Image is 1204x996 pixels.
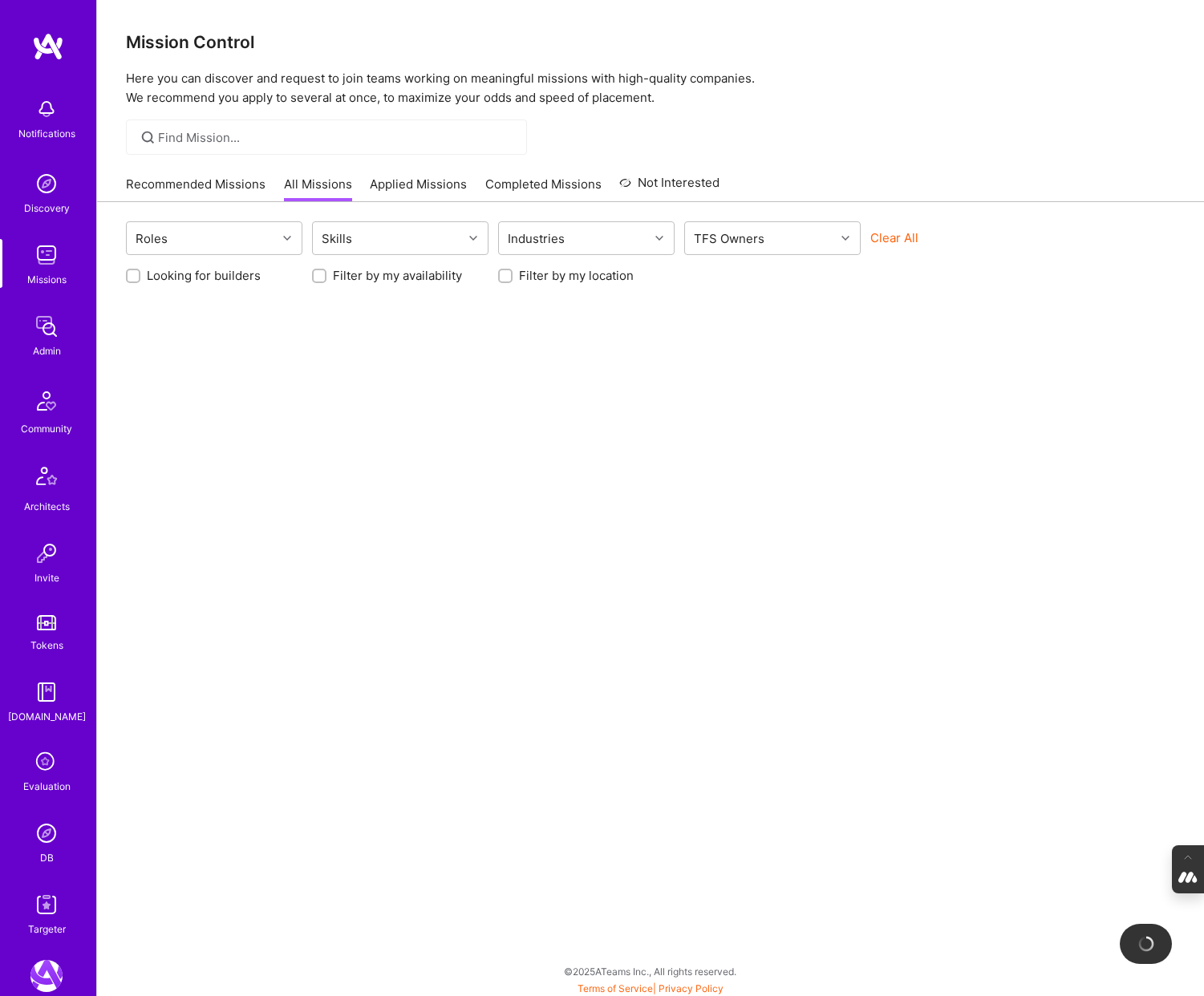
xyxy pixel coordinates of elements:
div: Skills [318,227,356,250]
a: Not Interested [619,173,720,202]
a: Applied Missions [370,176,467,202]
div: Missions [27,271,67,288]
div: © 2025 ATeams Inc., All rights reserved. [96,951,1204,991]
label: Looking for builders [147,267,261,284]
div: Roles [132,227,172,250]
img: A.Team: Leading A.Team's Marketing & DemandGen [30,960,63,992]
img: Admin Search [30,817,63,849]
img: loading [1138,936,1154,952]
div: Admin [33,342,61,359]
img: guide book [30,676,63,708]
a: Privacy Policy [659,982,724,994]
a: A.Team: Leading A.Team's Marketing & DemandGen [26,960,67,992]
div: [DOMAIN_NAME] [8,708,86,725]
i: icon SearchGrey [139,128,157,147]
img: Skill Targeter [30,889,63,921]
label: Filter by my availability [333,267,462,284]
i: icon Chevron [283,234,291,242]
a: Completed Missions [485,176,602,202]
input: Find Mission... [158,129,515,146]
img: Community [27,382,66,420]
a: All Missions [284,176,352,202]
div: TFS Owners [690,227,768,250]
h3: Mission Control [126,32,1175,52]
span: | [578,982,724,994]
div: Tokens [30,637,63,654]
img: bell [30,93,63,125]
a: Recommended Missions [126,176,266,202]
img: Invite [30,537,63,569]
div: Invite [34,569,59,586]
div: Industries [504,227,569,250]
div: Community [21,420,72,437]
img: teamwork [30,239,63,271]
i: icon Chevron [469,234,477,242]
div: Notifications [18,125,75,142]
div: Evaluation [23,778,71,795]
label: Filter by my location [519,267,634,284]
div: DB [40,849,54,866]
img: tokens [37,615,56,630]
img: logo [32,32,64,61]
i: icon Chevron [841,234,849,242]
div: Discovery [24,200,70,217]
a: Terms of Service [578,982,653,994]
button: Clear All [870,229,918,246]
i: icon Chevron [655,234,663,242]
img: admin teamwork [30,310,63,342]
p: Here you can discover and request to join teams working on meaningful missions with high-quality ... [126,69,1175,107]
div: Targeter [28,921,66,937]
div: Architects [24,498,70,515]
img: discovery [30,168,63,200]
img: Architects [27,460,66,498]
i: icon SelectionTeam [31,747,62,778]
